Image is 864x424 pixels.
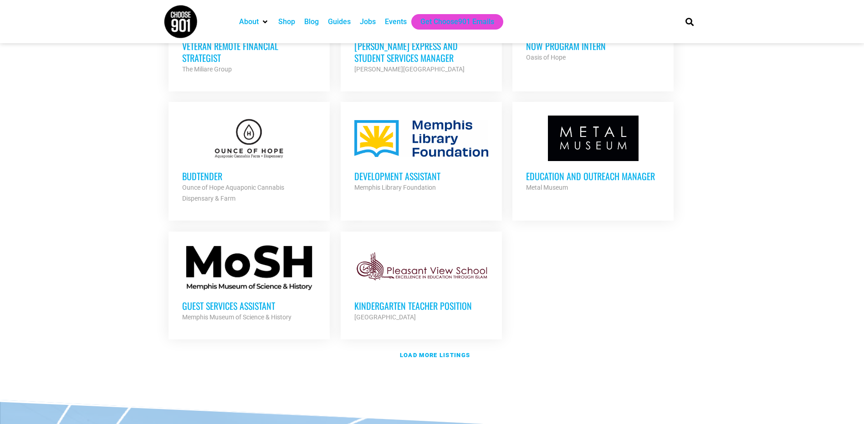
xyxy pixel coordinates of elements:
[341,102,502,207] a: Development Assistant Memphis Library Foundation
[182,184,284,202] strong: Ounce of Hope Aquaponic Cannabis Dispensary & Farm
[400,352,470,358] strong: Load more listings
[385,16,407,27] a: Events
[682,14,697,29] div: Search
[182,40,316,64] h3: Veteran Remote Financial Strategist
[354,313,416,321] strong: [GEOGRAPHIC_DATA]
[182,170,316,182] h3: Budtender
[235,14,670,30] nav: Main nav
[360,16,376,27] a: Jobs
[235,14,274,30] div: About
[239,16,259,27] a: About
[354,300,488,312] h3: Kindergarten Teacher Position
[420,16,494,27] a: Get Choose901 Emails
[526,170,660,182] h3: Education and Outreach Manager
[354,66,465,73] strong: [PERSON_NAME][GEOGRAPHIC_DATA]
[328,16,351,27] a: Guides
[169,102,330,217] a: Budtender Ounce of Hope Aquaponic Cannabis Dispensary & Farm
[304,16,319,27] a: Blog
[182,66,232,73] strong: The Miliare Group
[526,40,660,52] h3: NOW Program Intern
[182,300,316,312] h3: Guest Services Assistant
[169,232,330,336] a: Guest Services Assistant Memphis Museum of Science & History
[182,313,291,321] strong: Memphis Museum of Science & History
[526,54,566,61] strong: Oasis of Hope
[354,184,436,191] strong: Memphis Library Foundation
[526,184,568,191] strong: Metal Museum
[354,40,488,64] h3: [PERSON_NAME] Express and Student Services Manager
[354,170,488,182] h3: Development Assistant
[512,102,674,207] a: Education and Outreach Manager Metal Museum
[164,345,701,366] a: Load more listings
[278,16,295,27] a: Shop
[341,232,502,336] a: Kindergarten Teacher Position [GEOGRAPHIC_DATA]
